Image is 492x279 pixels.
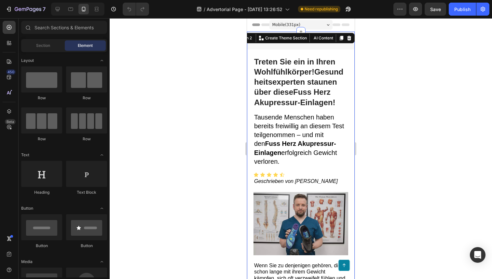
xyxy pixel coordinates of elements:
[454,6,471,13] div: Publish
[36,43,50,49] span: Section
[21,21,107,34] input: Search Sections & Elements
[66,243,107,249] div: Button
[21,152,29,158] span: Text
[97,55,107,66] span: Toggle open
[97,150,107,160] span: Toggle open
[425,3,446,16] button: Save
[6,69,16,75] div: 450
[21,205,33,211] span: Button
[5,119,16,124] div: Beta
[470,247,485,263] div: Open Intercom Messenger
[430,7,441,12] span: Save
[305,6,338,12] span: Need republishing
[97,203,107,214] span: Toggle open
[247,18,355,279] iframe: Design area
[66,189,107,195] div: Text Block
[21,136,62,142] div: Row
[97,257,107,267] span: Toggle open
[21,259,33,265] span: Media
[449,3,476,16] button: Publish
[204,6,205,13] span: /
[21,95,62,101] div: Row
[207,6,282,13] span: Advertorial Page - [DATE] 13:26:52
[78,43,93,49] span: Element
[21,243,62,249] div: Button
[21,58,34,63] span: Layout
[66,95,107,101] div: Row
[123,3,149,16] div: Undo/Redo
[3,3,48,16] button: 7
[43,5,46,13] p: 7
[21,189,62,195] div: Heading
[66,136,107,142] div: Row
